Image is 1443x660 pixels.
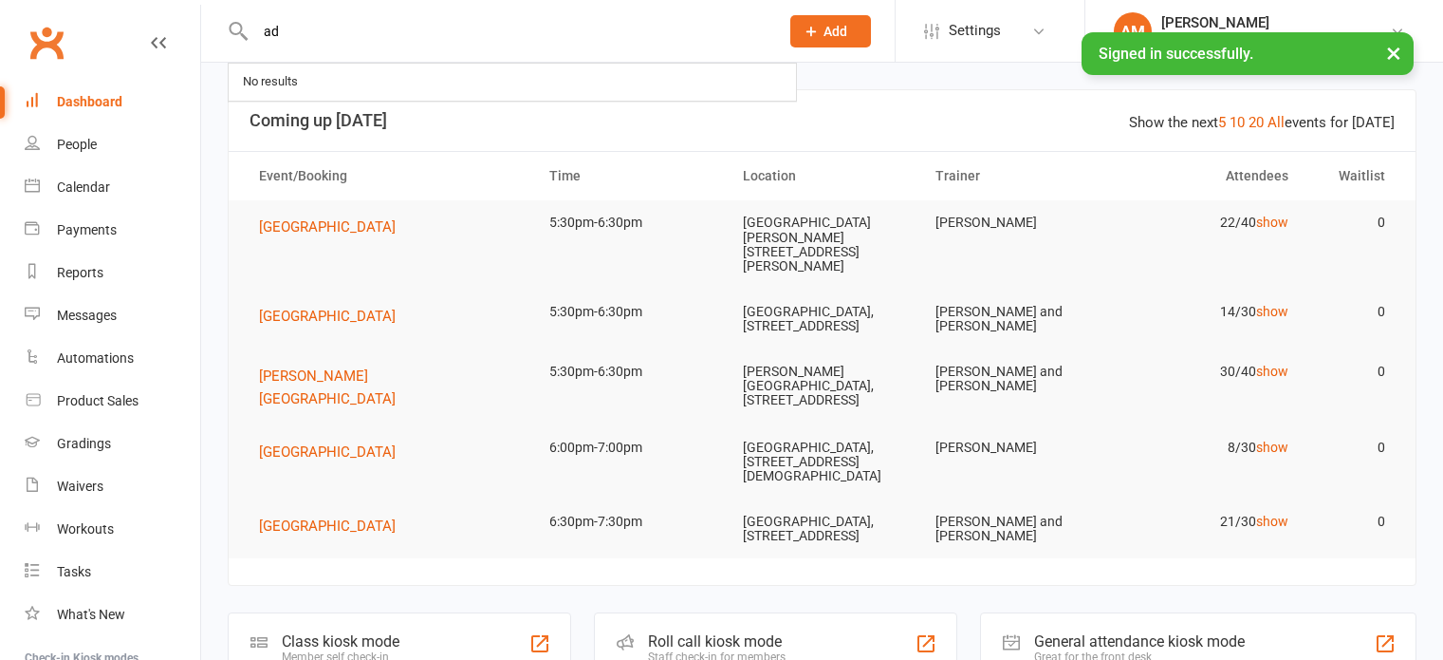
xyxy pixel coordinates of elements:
td: [GEOGRAPHIC_DATA], [STREET_ADDRESS][DEMOGRAPHIC_DATA] [726,425,919,500]
button: [GEOGRAPHIC_DATA] [259,441,409,463]
a: Dashboard [25,81,200,123]
input: Search... [250,18,766,45]
td: [PERSON_NAME] [918,425,1112,470]
td: 21/30 [1112,500,1305,544]
a: Clubworx [23,19,70,66]
div: Workouts [57,521,114,537]
a: Automations [25,337,200,380]
a: Tasks [25,551,200,594]
td: 0 [1305,290,1402,334]
button: [GEOGRAPHIC_DATA] [259,216,409,238]
button: × [1377,32,1411,73]
button: [PERSON_NAME][GEOGRAPHIC_DATA] [259,365,515,410]
div: Messages [57,308,117,323]
td: 30/40 [1112,349,1305,394]
span: Settings [949,9,1001,52]
td: 6:00pm-7:00pm [532,425,726,470]
td: [PERSON_NAME] and [PERSON_NAME] [918,349,1112,409]
a: Product Sales [25,380,200,423]
div: Waivers [57,479,103,494]
span: [GEOGRAPHIC_DATA] [259,308,396,325]
th: Attendees [1112,152,1305,200]
a: Waivers [25,465,200,508]
div: Payments [57,222,117,237]
a: Payments [25,209,200,252]
a: show [1256,215,1288,230]
a: 20 [1249,114,1264,131]
button: Add [790,15,871,47]
th: Time [532,152,726,200]
div: People [57,137,97,152]
td: [GEOGRAPHIC_DATA], [STREET_ADDRESS] [726,500,919,559]
td: [PERSON_NAME][GEOGRAPHIC_DATA], [STREET_ADDRESS] [726,349,919,424]
div: Show the next events for [DATE] [1129,111,1395,134]
div: Roll call kiosk mode [648,632,786,651]
span: [GEOGRAPHIC_DATA] [259,218,396,236]
div: No results [237,68,304,96]
div: Reports [57,265,103,280]
div: Calendar [57,179,110,195]
span: [GEOGRAPHIC_DATA] [259,518,396,535]
td: 5:30pm-6:30pm [532,349,726,394]
a: People [25,123,200,166]
a: Gradings [25,423,200,465]
td: 0 [1305,500,1402,544]
td: 6:30pm-7:30pm [532,500,726,544]
th: Trainer [918,152,1112,200]
div: What's New [57,607,125,622]
td: 0 [1305,200,1402,245]
td: 8/30 [1112,425,1305,470]
td: 14/30 [1112,290,1305,334]
a: Workouts [25,508,200,551]
div: Tasks [57,564,91,579]
div: Dashboard [57,94,122,109]
td: 22/40 [1112,200,1305,245]
td: 5:30pm-6:30pm [532,200,726,245]
span: [PERSON_NAME][GEOGRAPHIC_DATA] [259,368,396,407]
button: [GEOGRAPHIC_DATA] [259,305,409,328]
td: [GEOGRAPHIC_DATA], [STREET_ADDRESS] [726,290,919,349]
span: Add [823,24,847,39]
span: Signed in successfully. [1099,45,1253,63]
th: Location [726,152,919,200]
th: Waitlist [1305,152,1402,200]
h3: Coming up [DATE] [250,111,1395,130]
a: show [1256,440,1288,455]
span: [GEOGRAPHIC_DATA] [259,443,396,461]
div: Karate Academy [GEOGRAPHIC_DATA] [1161,31,1390,48]
a: 10 [1230,114,1245,131]
div: General attendance kiosk mode [1034,632,1245,651]
div: Class kiosk mode [282,632,399,651]
a: Reports [25,252,200,294]
a: What's New [25,594,200,636]
a: show [1256,514,1288,529]
a: show [1256,304,1288,319]
div: Gradings [57,436,111,451]
td: 5:30pm-6:30pm [532,290,726,334]
a: show [1256,364,1288,379]
a: All [1267,114,1285,131]
td: [PERSON_NAME] and [PERSON_NAME] [918,500,1112,559]
th: Event/Booking [242,152,532,200]
td: 0 [1305,349,1402,394]
a: Messages [25,294,200,337]
button: [GEOGRAPHIC_DATA] [259,515,409,537]
div: AM [1114,12,1152,50]
div: Product Sales [57,393,139,408]
td: [PERSON_NAME] and [PERSON_NAME] [918,290,1112,349]
div: Automations [57,350,134,366]
div: [PERSON_NAME] [1161,14,1390,31]
a: Calendar [25,166,200,209]
td: 0 [1305,425,1402,470]
td: [GEOGRAPHIC_DATA][PERSON_NAME][STREET_ADDRESS][PERSON_NAME] [726,200,919,290]
a: 5 [1218,114,1226,131]
td: [PERSON_NAME] [918,200,1112,245]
